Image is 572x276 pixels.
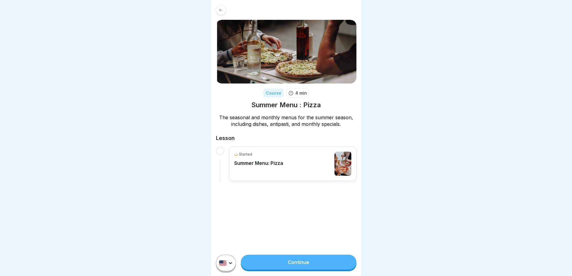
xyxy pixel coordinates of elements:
h2: Lesson [216,135,356,142]
img: l2vh19n2q7kz6s3t5892pad2.png [216,20,356,83]
p: Started [239,152,252,157]
a: StartedSummer Menu: Pizza [234,152,351,176]
p: The seasonal and monthly menus for the summer season, including dishes, antipasti, and monthly sp... [216,114,356,127]
p: Summer Menu: Pizza [234,160,283,166]
a: Continue [241,255,356,270]
img: qki6n6x0bxjouj8xu0fcrxg6.png [334,152,351,176]
p: 4 min [295,90,307,96]
img: us.svg [219,260,226,266]
div: Course [263,89,284,97]
h1: Summer Menu : Pizza [251,101,321,109]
